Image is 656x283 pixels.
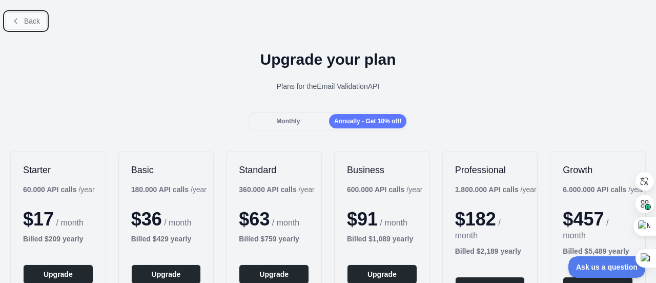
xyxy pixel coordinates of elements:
span: $ 63 [239,209,270,230]
b: 6.000.000 API calls [563,185,626,194]
b: 1.800.000 API calls [455,185,519,194]
div: / year [239,184,314,195]
iframe: Toggle Customer Support [568,256,646,278]
h2: Business [347,164,417,176]
h2: Standard [239,164,309,176]
b: 600.000 API calls [347,185,404,194]
h2: Professional [455,164,525,176]
span: $ 457 [563,209,604,230]
div: / year [563,184,644,195]
span: $ 91 [347,209,378,230]
b: 360.000 API calls [239,185,296,194]
div: / year [455,184,537,195]
h2: Growth [563,164,633,176]
div: / year [347,184,422,195]
span: $ 182 [455,209,496,230]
